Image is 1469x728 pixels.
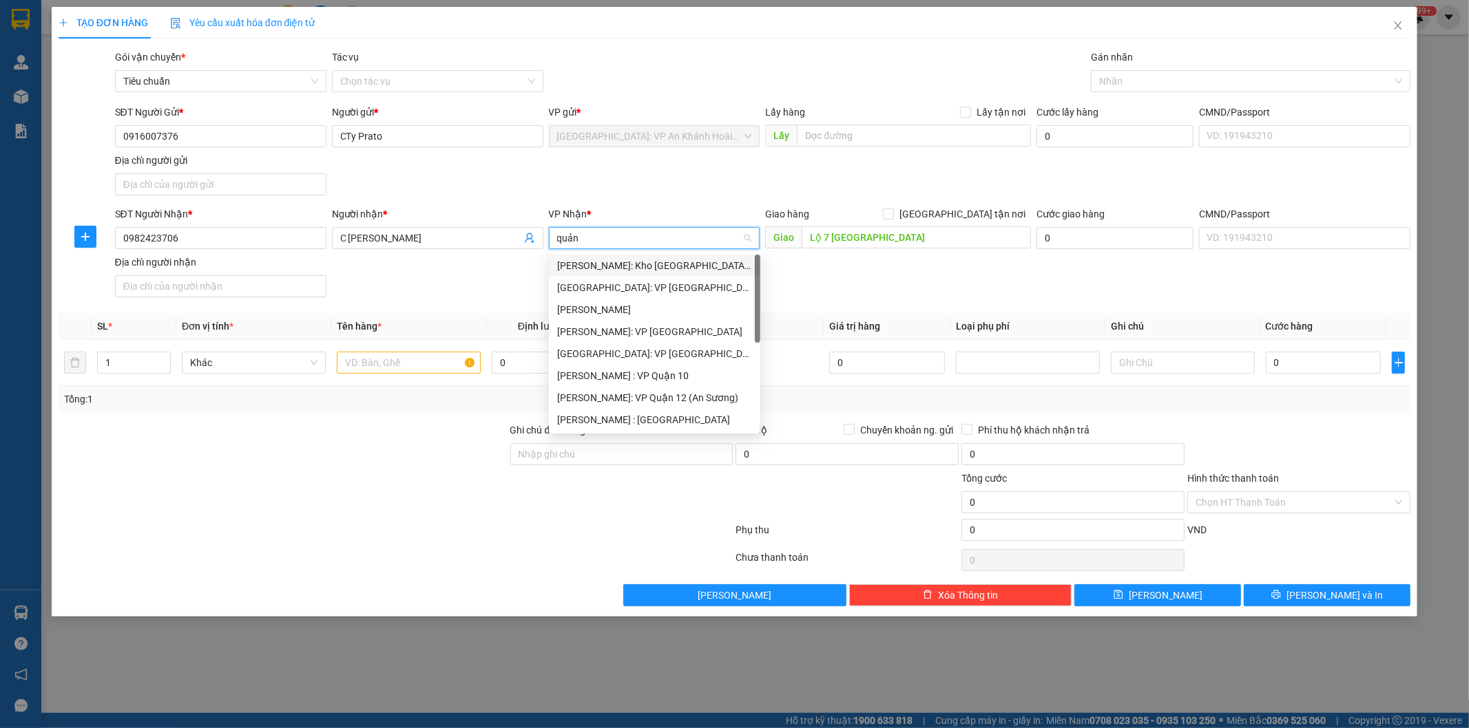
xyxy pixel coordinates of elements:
[1271,590,1281,601] span: printer
[938,588,998,603] span: Xóa Thông tin
[510,425,586,436] label: Ghi chú đơn hàng
[829,352,945,374] input: 0
[170,18,181,29] img: icon
[557,368,752,383] div: [PERSON_NAME] : VP Quận 10
[557,412,752,427] div: [PERSON_NAME] : [GEOGRAPHIC_DATA]
[1199,105,1410,120] div: CMND/Passport
[182,321,233,332] span: Đơn vị tính
[1187,524,1207,535] span: VND
[337,352,481,374] input: VD: Bàn, Ghế
[1091,52,1133,63] label: Gán nhãn
[1105,313,1260,340] th: Ghi chú
[1244,584,1410,606] button: printer[PERSON_NAME] và In
[549,321,760,343] div: Hồ Chí Minh: VP Quận Tân Phú
[736,425,767,436] span: Thu Hộ
[1393,357,1404,368] span: plus
[115,173,326,195] input: Địa chỉ của người gửi
[549,277,760,299] div: Quảng Ngãi: VP Trường Chinh
[802,226,1031,248] input: Dọc đường
[923,590,933,601] span: delete
[59,17,148,28] span: TẠO ĐƠN HÀNG
[64,352,86,374] button: delete
[1393,20,1404,31] span: close
[549,365,760,387] div: Hồ Chí Minh : VP Quận 10
[765,208,809,220] span: Giao hàng
[1187,473,1279,484] label: Hình thức thanh toán
[115,153,326,168] div: Địa chỉ người gửi
[765,226,802,248] span: Giao
[1036,125,1194,147] input: Cước lấy hàng
[510,443,733,465] input: Ghi chú đơn hàng
[557,390,752,405] div: [PERSON_NAME]: VP Quận 12 (An Sương)
[549,299,760,321] div: Tuyên Quang
[64,392,567,407] div: Tổng: 1
[1286,588,1383,603] span: [PERSON_NAME] và In
[855,422,959,438] span: Chuyển khoản ng. gửi
[557,302,752,317] div: [PERSON_NAME]
[1036,107,1098,118] label: Cước lấy hàng
[115,52,185,63] span: Gói vận chuyển
[524,233,535,244] span: user-add
[765,107,805,118] span: Lấy hàng
[59,18,68,28] span: plus
[765,125,797,147] span: Lấy
[849,584,1072,606] button: deleteXóa Thông tin
[75,231,96,242] span: plus
[549,208,587,220] span: VP Nhận
[190,352,317,373] span: Khác
[115,105,326,120] div: SĐT Người Gửi
[557,346,752,361] div: [GEOGRAPHIC_DATA]: VP [GEOGRAPHIC_DATA]
[1111,352,1255,374] input: Ghi Chú
[549,409,760,431] div: Hồ Chí Minh : Kho Quận 12
[894,206,1031,222] span: [GEOGRAPHIC_DATA] tận nơi
[557,280,752,295] div: [GEOGRAPHIC_DATA]: VP [GEOGRAPHIC_DATA]
[549,343,760,365] div: Hà Nội: VP Quận Thanh Xuân
[972,422,1095,438] span: Phí thu hộ khách nhận trả
[549,387,760,409] div: Hồ Chí Minh: VP Quận 12 (An Sương)
[557,258,752,273] div: [PERSON_NAME]: Kho [GEOGRAPHIC_DATA] 9
[332,52,360,63] label: Tác vụ
[961,473,1007,484] span: Tổng cước
[332,105,543,120] div: Người gửi
[1036,208,1105,220] label: Cước giao hàng
[549,255,760,277] div: Hồ Chí Minh: Kho Thủ Đức & Quận 9
[1074,584,1241,606] button: save[PERSON_NAME]
[698,588,771,603] span: [PERSON_NAME]
[1392,352,1405,374] button: plus
[115,206,326,222] div: SĐT Người Nhận
[337,321,382,332] span: Tên hàng
[971,105,1031,120] span: Lấy tận nơi
[557,324,752,339] div: [PERSON_NAME]: VP [GEOGRAPHIC_DATA]
[1114,590,1123,601] span: save
[557,126,752,147] span: Hà Nội: VP An Khánh Hoài Đức
[1036,227,1194,249] input: Cước giao hàng
[518,321,567,332] span: Định lượng
[170,17,315,28] span: Yêu cầu xuất hóa đơn điện tử
[115,275,326,297] input: Địa chỉ của người nhận
[97,321,108,332] span: SL
[735,522,961,546] div: Phụ thu
[1266,321,1313,332] span: Cước hàng
[829,321,880,332] span: Giá trị hàng
[123,71,318,92] span: Tiêu chuẩn
[115,255,326,270] div: Địa chỉ người nhận
[332,206,543,222] div: Người nhận
[549,105,760,120] div: VP gửi
[735,550,961,574] div: Chưa thanh toán
[1199,206,1410,222] div: CMND/Passport
[950,313,1105,340] th: Loại phụ phí
[1129,588,1202,603] span: [PERSON_NAME]
[623,584,846,606] button: [PERSON_NAME]
[1379,7,1417,45] button: Close
[74,226,96,248] button: plus
[797,125,1031,147] input: Dọc đường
